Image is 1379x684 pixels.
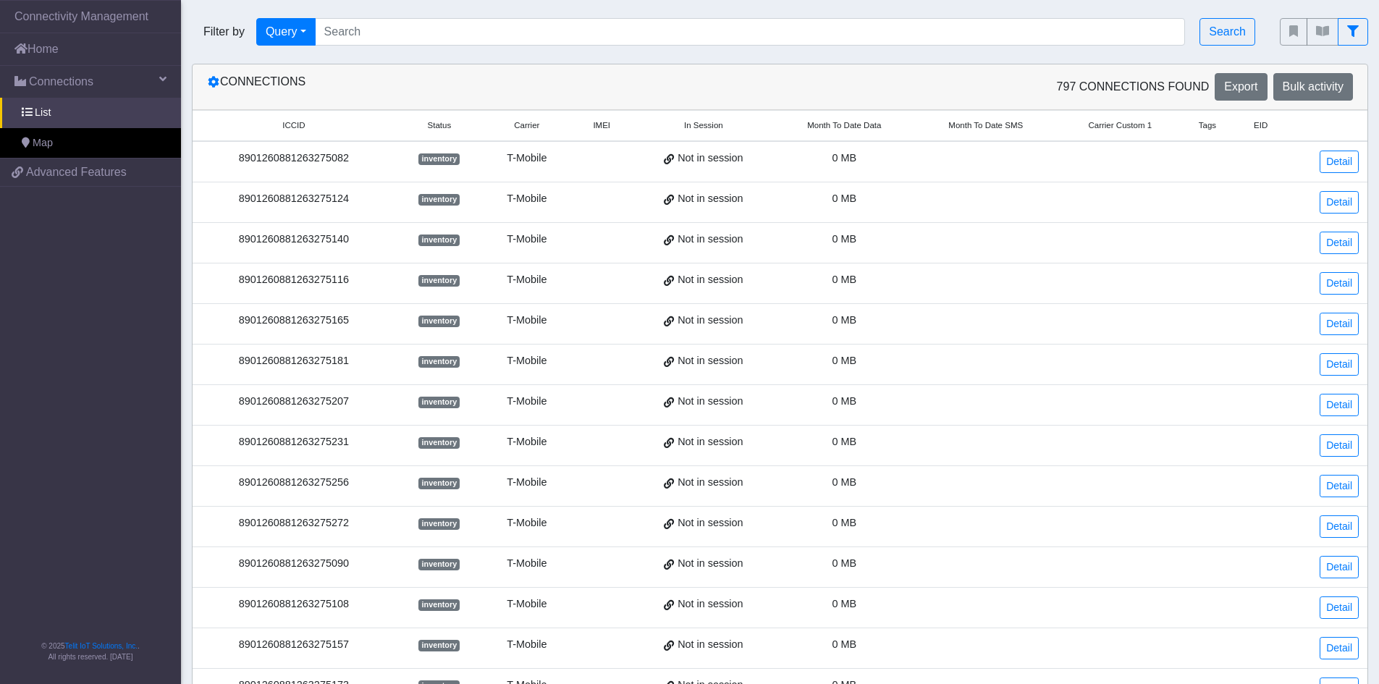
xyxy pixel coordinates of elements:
[832,638,857,650] span: 0 MB
[201,475,387,491] div: 8901260881263275256
[948,119,1023,132] span: Month To Date SMS
[418,194,460,206] span: inventory
[492,313,562,329] div: T-Mobile
[492,434,562,450] div: T-Mobile
[678,475,743,491] span: Not in session
[1273,73,1353,101] button: Bulk activity
[201,596,387,612] div: 8901260881263275108
[832,152,857,164] span: 0 MB
[832,355,857,366] span: 0 MB
[201,637,387,653] div: 8901260881263275157
[418,559,460,570] span: inventory
[201,151,387,166] div: 8901260881263275082
[492,637,562,653] div: T-Mobile
[492,353,562,369] div: T-Mobile
[418,397,460,408] span: inventory
[1199,18,1255,46] button: Search
[1088,119,1152,132] span: Carrier Custom 1
[35,105,51,121] span: List
[678,313,743,329] span: Not in session
[1320,596,1359,619] a: Detail
[832,476,857,488] span: 0 MB
[418,235,460,246] span: inventory
[678,191,743,207] span: Not in session
[492,475,562,491] div: T-Mobile
[201,353,387,369] div: 8901260881263275181
[832,193,857,204] span: 0 MB
[201,556,387,572] div: 8901260881263275090
[678,272,743,288] span: Not in session
[832,557,857,569] span: 0 MB
[1320,313,1359,335] a: Detail
[832,598,857,609] span: 0 MB
[492,191,562,207] div: T-Mobile
[832,395,857,407] span: 0 MB
[1320,434,1359,457] a: Detail
[678,353,743,369] span: Not in session
[678,596,743,612] span: Not in session
[1320,353,1359,376] a: Detail
[832,274,857,285] span: 0 MB
[593,119,610,132] span: IMEI
[832,517,857,528] span: 0 MB
[428,119,452,132] span: Status
[807,119,881,132] span: Month To Date Data
[418,153,460,165] span: inventory
[256,18,316,46] button: Query
[492,596,562,612] div: T-Mobile
[201,434,387,450] div: 8901260881263275231
[678,232,743,248] span: Not in session
[1320,556,1359,578] a: Detail
[1320,475,1359,497] a: Detail
[492,151,562,166] div: T-Mobile
[1320,637,1359,659] a: Detail
[418,356,460,368] span: inventory
[678,151,743,166] span: Not in session
[201,191,387,207] div: 8901260881263275124
[678,515,743,531] span: Not in session
[1320,394,1359,416] a: Detail
[492,515,562,531] div: T-Mobile
[832,233,857,245] span: 0 MB
[1320,515,1359,538] a: Detail
[26,164,127,181] span: Advanced Features
[418,640,460,651] span: inventory
[1254,119,1268,132] span: EID
[1057,78,1210,96] span: 797 Connections found
[201,515,387,531] div: 8901260881263275272
[201,232,387,248] div: 8901260881263275140
[1320,272,1359,295] a: Detail
[282,119,305,132] span: ICCID
[192,23,256,41] span: Filter by
[678,434,743,450] span: Not in session
[1320,151,1359,173] a: Detail
[1283,80,1344,93] span: Bulk activity
[201,313,387,329] div: 8901260881263275165
[418,599,460,611] span: inventory
[1320,191,1359,214] a: Detail
[418,275,460,287] span: inventory
[196,73,780,101] div: Connections
[678,556,743,572] span: Not in session
[1280,18,1368,46] div: fitlers menu
[678,637,743,653] span: Not in session
[678,394,743,410] span: Not in session
[33,135,53,151] span: Map
[832,314,857,326] span: 0 MB
[418,518,460,530] span: inventory
[1215,73,1267,101] button: Export
[684,119,723,132] span: In Session
[1320,232,1359,254] a: Detail
[832,436,857,447] span: 0 MB
[315,18,1186,46] input: Search...
[492,394,562,410] div: T-Mobile
[492,272,562,288] div: T-Mobile
[492,556,562,572] div: T-Mobile
[418,478,460,489] span: inventory
[201,394,387,410] div: 8901260881263275207
[1224,80,1257,93] span: Export
[418,316,460,327] span: inventory
[65,642,138,650] a: Telit IoT Solutions, Inc.
[201,272,387,288] div: 8901260881263275116
[29,73,93,90] span: Connections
